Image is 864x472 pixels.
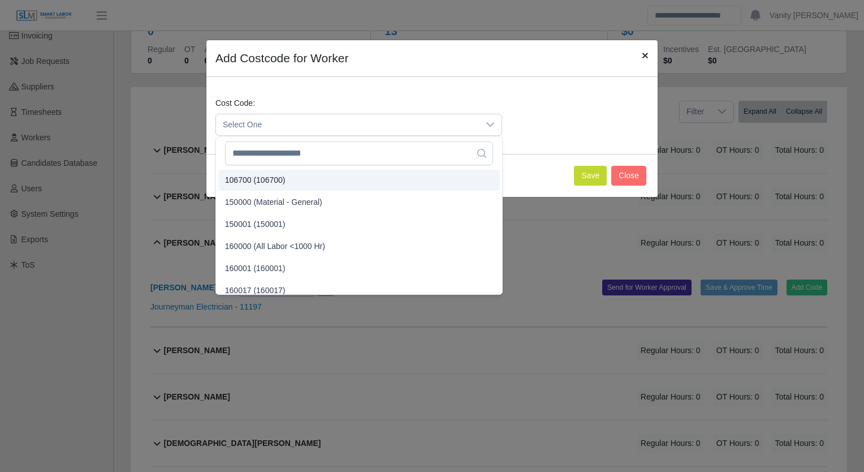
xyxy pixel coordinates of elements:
[215,97,255,109] label: Cost Code:
[215,49,348,67] h4: Add Costcode for Worker
[216,114,479,135] span: Select One
[218,280,500,301] li: 160017 (160017)
[218,214,500,235] li: 150001 (150001)
[225,285,286,297] span: 160017 (160017)
[633,40,658,70] button: Close
[574,166,607,186] button: Save
[642,49,649,62] span: ×
[218,170,500,191] li: 106700 (106700)
[225,241,325,252] span: 160000 (All Labor <1000 Hr)
[225,196,322,208] span: 150000 (Material - General)
[611,166,646,186] button: Close
[225,174,286,186] span: 106700 (106700)
[218,258,500,279] li: 160001 (160001)
[218,236,500,257] li: 160000 (All Labor <1000 Hr)
[225,218,286,230] span: 150001 (150001)
[225,263,286,274] span: 160001 (160001)
[218,192,500,213] li: 150000 (Material - General)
